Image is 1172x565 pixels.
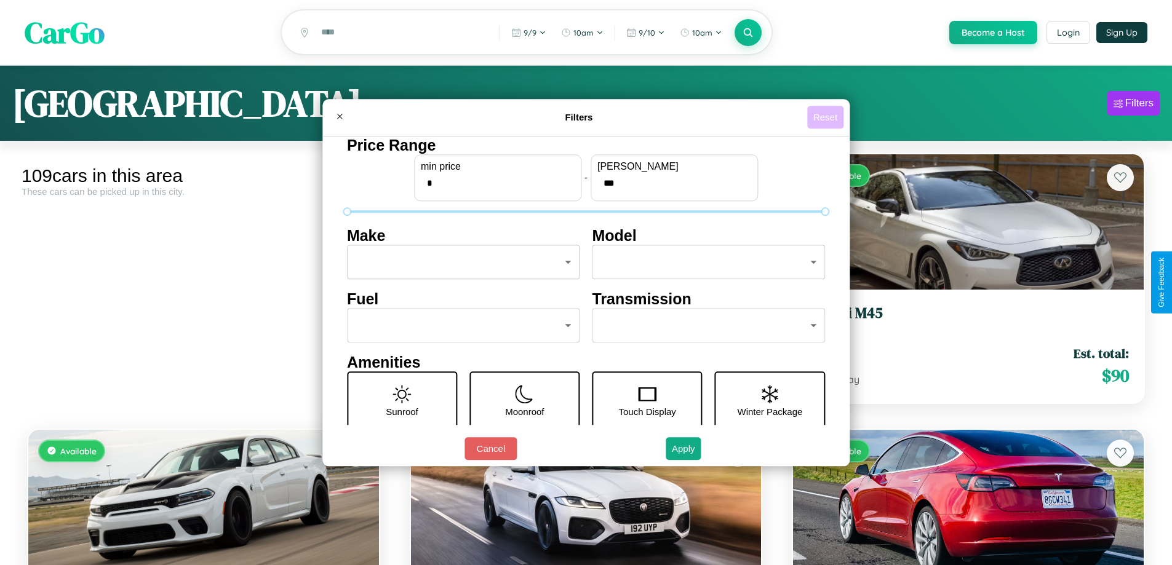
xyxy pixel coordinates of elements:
[584,169,588,186] p: -
[573,28,594,38] span: 10am
[1046,22,1090,44] button: Login
[597,161,751,172] label: [PERSON_NAME]
[1102,363,1129,388] span: $ 90
[666,437,701,460] button: Apply
[505,23,552,42] button: 9/9
[949,21,1037,44] button: Become a Host
[808,304,1129,334] a: Infiniti M452023
[692,28,712,38] span: 10am
[555,23,610,42] button: 10am
[1107,91,1160,116] button: Filters
[1157,258,1166,307] div: Give Feedback
[386,403,418,420] p: Sunroof
[347,136,825,154] h4: Price Range
[464,437,517,460] button: Cancel
[22,165,386,186] div: 109 cars in this area
[808,304,1129,322] h3: Infiniti M45
[25,12,105,53] span: CarGo
[347,354,825,371] h4: Amenities
[1125,97,1154,109] div: Filters
[674,23,728,42] button: 10am
[1074,344,1129,362] span: Est. total:
[505,403,544,420] p: Moonroof
[421,161,575,172] label: min price
[60,446,97,456] span: Available
[524,28,536,38] span: 9 / 9
[1096,22,1147,43] button: Sign Up
[592,227,826,245] h4: Model
[592,290,826,308] h4: Transmission
[351,112,807,122] h4: Filters
[807,106,843,128] button: Reset
[12,78,362,128] h1: [GEOGRAPHIC_DATA]
[347,290,580,308] h4: Fuel
[22,186,386,197] div: These cars can be picked up in this city.
[620,23,671,42] button: 9/10
[618,403,676,420] p: Touch Display
[738,403,803,420] p: Winter Package
[639,28,655,38] span: 9 / 10
[347,227,580,245] h4: Make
